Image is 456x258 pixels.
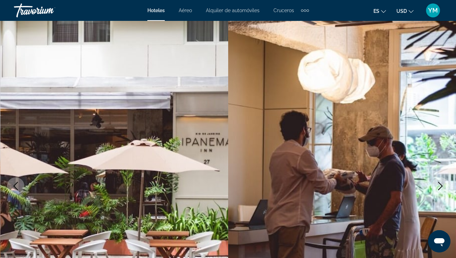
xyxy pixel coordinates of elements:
[301,5,309,16] button: Extra navigation items
[147,8,165,13] a: Hoteles
[428,230,450,252] iframe: Botón para iniciar la ventana de mensajería
[179,8,192,13] a: Aéreo
[396,8,407,14] span: USD
[7,177,24,195] button: Previous image
[273,8,294,13] a: Cruceros
[396,6,414,16] button: Change currency
[428,7,438,14] span: YM
[432,177,449,195] button: Next image
[14,1,84,19] a: Travorium
[206,8,260,13] a: Alquiler de automóviles
[373,6,386,16] button: Change language
[424,3,442,18] button: User Menu
[373,8,379,14] span: es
